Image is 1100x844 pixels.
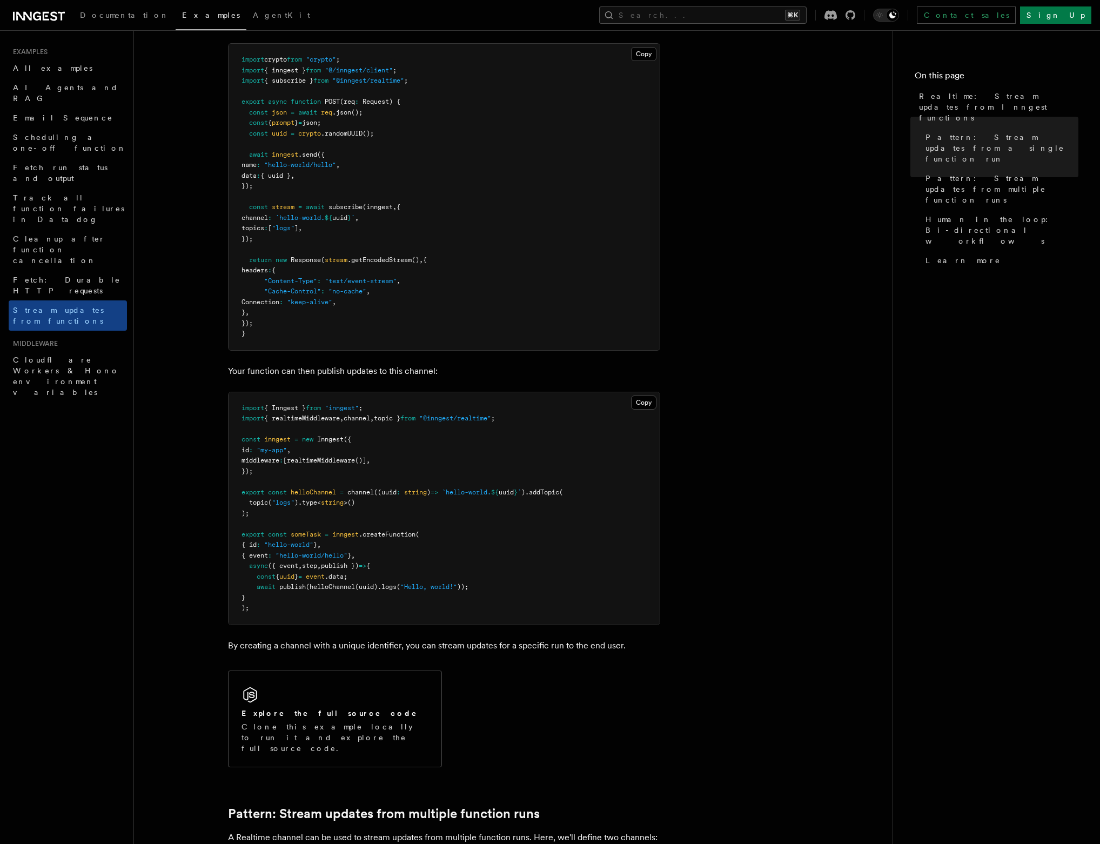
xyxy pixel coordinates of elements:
span: topics [242,224,264,232]
p: Your function can then publish updates to this channel: [228,364,660,379]
span: => [359,562,366,570]
span: ) [427,488,431,496]
span: from [400,414,415,422]
span: Email Sequence [13,113,113,122]
span: `hello-world. [276,214,325,222]
span: , [298,224,302,232]
span: = [340,488,344,496]
span: , [355,214,359,222]
span: Pattern: Stream updates from a single function run [925,132,1078,164]
button: Toggle dark mode [873,9,899,22]
span: .json [332,109,351,116]
span: ; [393,66,397,74]
span: ( [415,531,419,538]
a: Fetch: Durable HTTP requests [9,270,127,300]
span: .type [298,499,317,506]
a: Sign Up [1020,6,1091,24]
span: } [242,594,245,601]
span: await [257,583,276,591]
span: ); [242,510,249,517]
span: ); [242,604,249,612]
span: channel [347,488,374,496]
span: : [268,214,272,222]
a: Contact sales [917,6,1016,24]
span: Pattern: Stream updates from multiple function runs [925,173,1078,205]
span: : [279,298,283,306]
span: { id [242,541,257,548]
span: ; [336,56,340,63]
span: ; [404,77,408,84]
span: , [291,172,294,179]
span: const [249,203,268,211]
span: .randomUUID [321,130,363,137]
span: ({ [344,436,351,443]
a: Documentation [73,3,176,29]
span: string [321,499,344,506]
span: : [268,266,272,274]
span: { event [242,552,268,559]
span: Scheduling a one-off function [13,133,126,152]
a: Learn more [921,251,1078,270]
span: { Inngest } [264,404,306,412]
span: ] [294,224,298,232]
span: await [306,203,325,211]
h2: Explore the full source code [242,708,418,719]
span: : [257,541,260,548]
span: from [306,66,321,74]
span: "hello-world/hello" [276,552,347,559]
span: , [317,541,321,548]
span: .getEncodedStream [347,256,412,264]
span: { inngest } [264,66,306,74]
span: AgentKit [253,11,310,19]
span: inngest [264,436,291,443]
span: { [423,256,427,264]
span: ( [559,488,563,496]
span: .logs [378,583,397,591]
span: = [298,203,302,211]
span: (uuid) [355,583,378,591]
span: Stream updates from functions [13,306,104,325]
span: : [257,172,260,179]
span: } [294,119,298,126]
span: ` [351,214,355,222]
span: "no-cache" [328,287,366,295]
span: .addTopic [525,488,559,496]
span: uuid [272,130,287,137]
span: const [242,436,260,443]
span: import [242,414,264,422]
span: , [397,277,400,285]
span: Fetch: Durable HTTP requests [13,276,120,295]
span: import [242,56,264,63]
span: export [242,98,264,105]
span: , [298,562,302,570]
span: )); [457,583,468,591]
span: , [366,287,370,295]
span: ( [397,583,400,591]
span: ({ event [268,562,298,570]
span: "keep-alive" [287,298,332,306]
span: , [317,562,321,570]
a: Pattern: Stream updates from multiple function runs [921,169,1078,210]
span: (inngest [363,203,393,211]
span: export [242,531,264,538]
a: Stream updates from functions [9,300,127,331]
span: ) [294,499,298,506]
span: , [370,414,374,422]
span: (); [351,109,363,116]
a: Realtime: Stream updates from Inngest functions [915,86,1078,128]
span: subscribe [328,203,363,211]
span: const [249,109,268,116]
span: step [302,562,317,570]
span: "Content-Type" [264,277,317,285]
span: from [313,77,328,84]
span: : [279,457,283,464]
span: from [306,404,321,412]
span: [ [268,224,272,232]
span: await [298,109,317,116]
a: Cloudflare Workers & Hono environment variables [9,350,127,402]
span: }); [242,467,253,475]
span: } [242,309,245,316]
span: , [419,256,423,264]
span: ` [518,488,521,496]
span: Human in the loop: Bi-directional workflows [925,214,1078,246]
